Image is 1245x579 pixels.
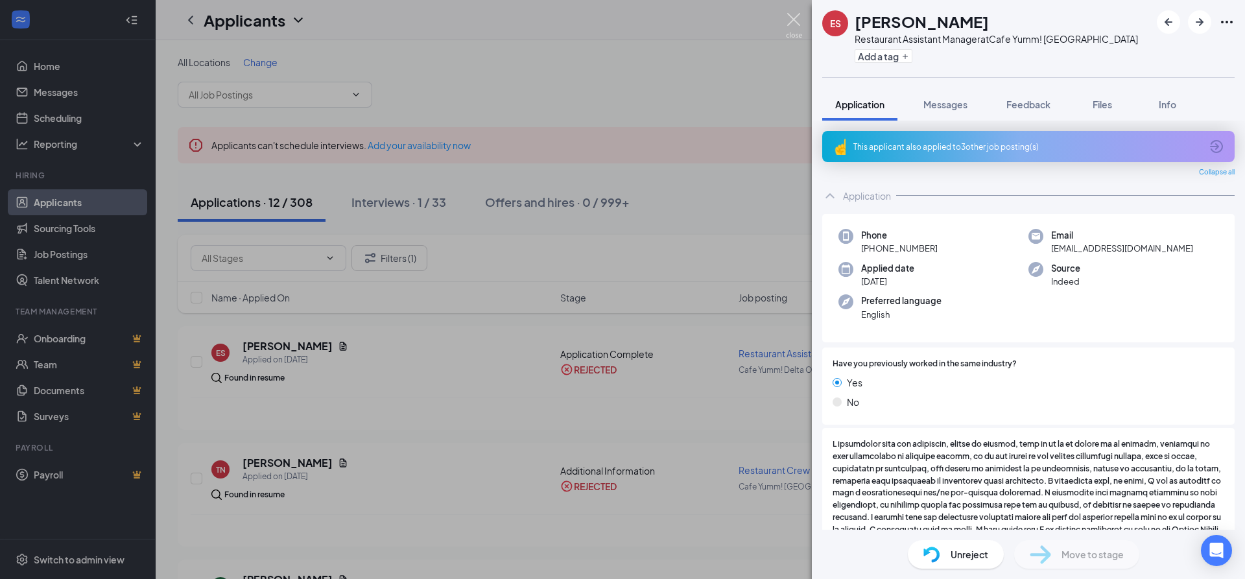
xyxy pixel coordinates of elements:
[861,275,914,288] span: [DATE]
[1159,99,1176,110] span: Info
[1006,99,1050,110] span: Feedback
[855,32,1138,45] div: Restaurant Assistant Manager at Cafe Yumm! [GEOGRAPHIC_DATA]
[833,358,1017,370] span: Have you previously worked in the same industry?
[861,308,942,321] span: English
[843,189,891,202] div: Application
[1192,14,1207,30] svg: ArrowRight
[1157,10,1180,34] button: ArrowLeftNew
[1093,99,1112,110] span: Files
[1051,262,1080,275] span: Source
[861,242,938,255] span: [PHONE_NUMBER]
[855,10,989,32] h1: [PERSON_NAME]
[1199,167,1235,178] span: Collapse all
[847,375,862,390] span: Yes
[901,53,909,60] svg: Plus
[923,99,967,110] span: Messages
[855,49,912,63] button: PlusAdd a tag
[1161,14,1176,30] svg: ArrowLeftNew
[1201,535,1232,566] div: Open Intercom Messenger
[822,188,838,204] svg: ChevronUp
[951,547,988,561] span: Unreject
[1209,139,1224,154] svg: ArrowCircle
[861,294,942,307] span: Preferred language
[853,141,1201,152] div: This applicant also applied to 3 other job posting(s)
[835,99,884,110] span: Application
[830,17,841,30] div: ES
[1051,229,1193,242] span: Email
[847,395,859,409] span: No
[1051,242,1193,255] span: [EMAIL_ADDRESS][DOMAIN_NAME]
[1219,14,1235,30] svg: Ellipses
[1051,275,1080,288] span: Indeed
[861,229,938,242] span: Phone
[1188,10,1211,34] button: ArrowRight
[1061,547,1124,561] span: Move to stage
[861,262,914,275] span: Applied date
